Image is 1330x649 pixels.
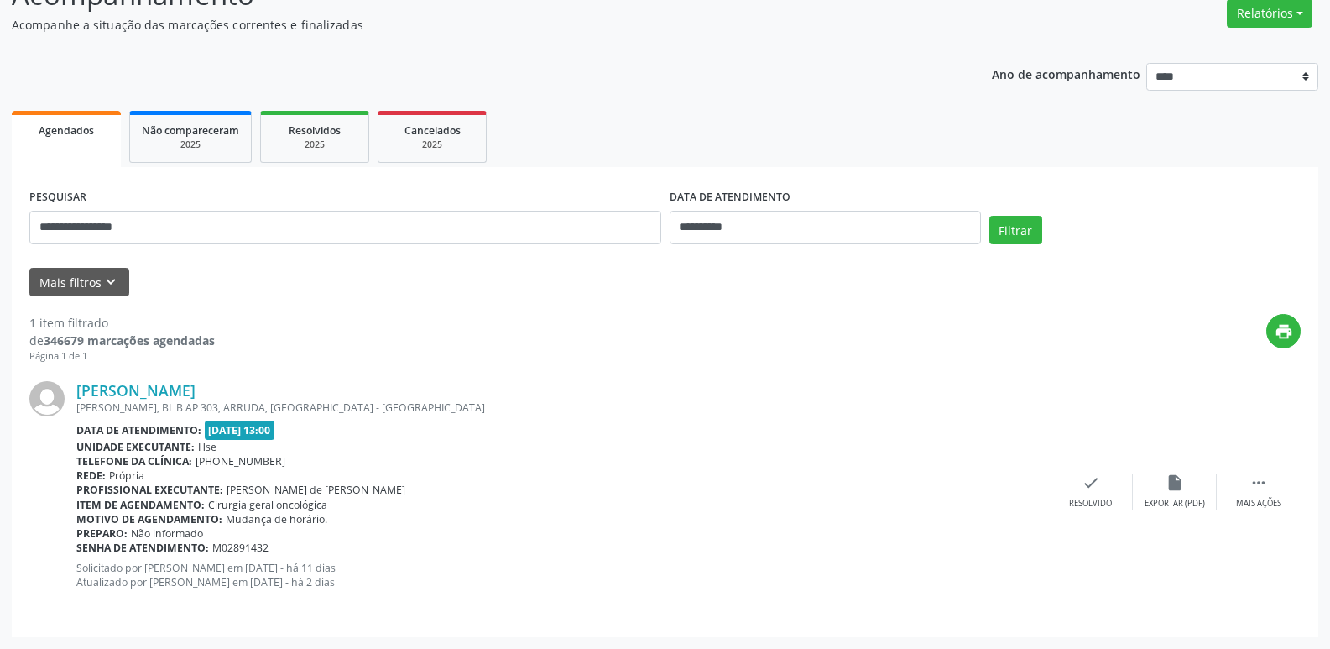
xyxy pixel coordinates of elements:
div: 2025 [142,139,239,151]
b: Profissional executante: [76,483,223,497]
i: check [1082,474,1100,492]
label: DATA DE ATENDIMENTO [670,185,790,211]
b: Unidade executante: [76,440,195,454]
i: insert_drive_file [1166,474,1184,492]
div: 1 item filtrado [29,314,215,332]
span: Agendados [39,123,94,138]
strong: 346679 marcações agendadas [44,332,215,348]
div: Mais ações [1236,498,1281,510]
span: Cirurgia geral oncológica [208,498,327,512]
button: Mais filtroskeyboard_arrow_down [29,268,129,297]
span: Mudança de horário. [226,512,327,526]
div: Exportar (PDF) [1145,498,1205,510]
div: Página 1 de 1 [29,349,215,364]
p: Acompanhe a situação das marcações correntes e finalizadas [12,16,926,34]
b: Senha de atendimento: [76,541,209,555]
span: Não compareceram [142,123,239,138]
p: Ano de acompanhamento [992,63,1140,84]
i: keyboard_arrow_down [102,273,120,291]
div: 2025 [273,139,357,151]
div: 2025 [390,139,474,151]
div: [PERSON_NAME], BL B AP 303, ARRUDA, [GEOGRAPHIC_DATA] - [GEOGRAPHIC_DATA] [76,400,1049,415]
span: [PHONE_NUMBER] [196,454,285,468]
b: Motivo de agendamento: [76,512,222,526]
i: print [1275,322,1293,341]
b: Preparo: [76,526,128,541]
b: Item de agendamento: [76,498,205,512]
b: Rede: [76,468,106,483]
label: PESQUISAR [29,185,86,211]
div: Resolvido [1069,498,1112,510]
span: [PERSON_NAME] de [PERSON_NAME] [227,483,405,497]
button: Filtrar [989,216,1042,244]
span: Não informado [131,526,203,541]
span: Cancelados [404,123,461,138]
div: de [29,332,215,349]
span: Resolvidos [289,123,341,138]
button: print [1266,314,1301,348]
span: Hse [198,440,216,454]
i:  [1249,474,1268,492]
span: M02891432 [212,541,269,555]
span: [DATE] 13:00 [205,421,275,440]
p: Solicitado por [PERSON_NAME] em [DATE] - há 11 dias Atualizado por [PERSON_NAME] em [DATE] - há 2... [76,561,1049,589]
b: Data de atendimento: [76,423,201,437]
img: img [29,381,65,416]
b: Telefone da clínica: [76,454,192,468]
a: [PERSON_NAME] [76,381,196,400]
span: Própria [109,468,144,483]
